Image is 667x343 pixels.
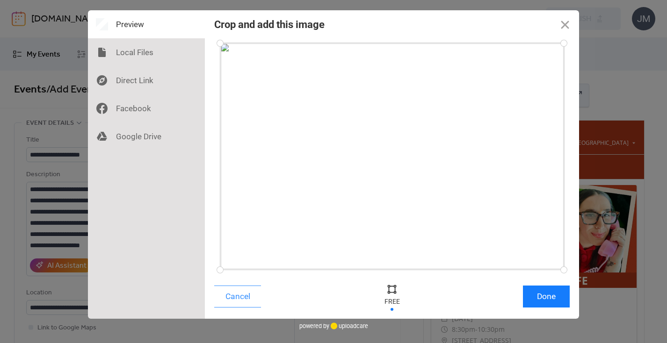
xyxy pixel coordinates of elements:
div: powered by [299,319,368,333]
a: uploadcare [329,322,368,329]
button: Done [523,286,570,307]
div: Direct Link [88,66,205,94]
div: Local Files [88,38,205,66]
div: Crop and add this image [214,19,325,30]
button: Close [551,10,579,38]
button: Cancel [214,286,261,307]
div: Preview [88,10,205,38]
div: Facebook [88,94,205,122]
div: Google Drive [88,122,205,150]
